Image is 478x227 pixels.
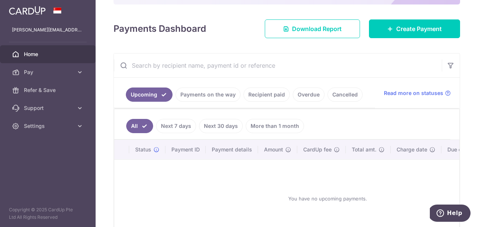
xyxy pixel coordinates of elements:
[156,119,196,133] a: Next 7 days
[199,119,243,133] a: Next 30 days
[135,146,151,153] span: Status
[126,88,173,102] a: Upcoming
[369,19,460,38] a: Create Payment
[114,53,442,77] input: Search by recipient name, payment id or reference
[265,19,360,38] a: Download Report
[396,24,442,33] span: Create Payment
[114,22,206,36] h4: Payments Dashboard
[303,146,332,153] span: CardUp fee
[243,88,290,102] a: Recipient paid
[176,88,240,102] a: Payments on the way
[24,50,73,58] span: Home
[24,86,73,94] span: Refer & Save
[9,6,46,15] img: CardUp
[126,119,153,133] a: All
[293,88,325,102] a: Overdue
[165,140,206,159] th: Payment ID
[292,24,342,33] span: Download Report
[246,119,304,133] a: More than 1 month
[12,26,84,34] p: [PERSON_NAME][EMAIL_ADDRESS][PERSON_NAME][DOMAIN_NAME]
[384,89,451,97] a: Read more on statuses
[264,146,283,153] span: Amount
[24,68,73,76] span: Pay
[24,122,73,130] span: Settings
[384,89,443,97] span: Read more on statuses
[352,146,376,153] span: Total amt.
[328,88,363,102] a: Cancelled
[24,104,73,112] span: Support
[206,140,258,159] th: Payment details
[447,146,470,153] span: Due date
[430,205,471,223] iframe: Opens a widget where you can find more information
[397,146,427,153] span: Charge date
